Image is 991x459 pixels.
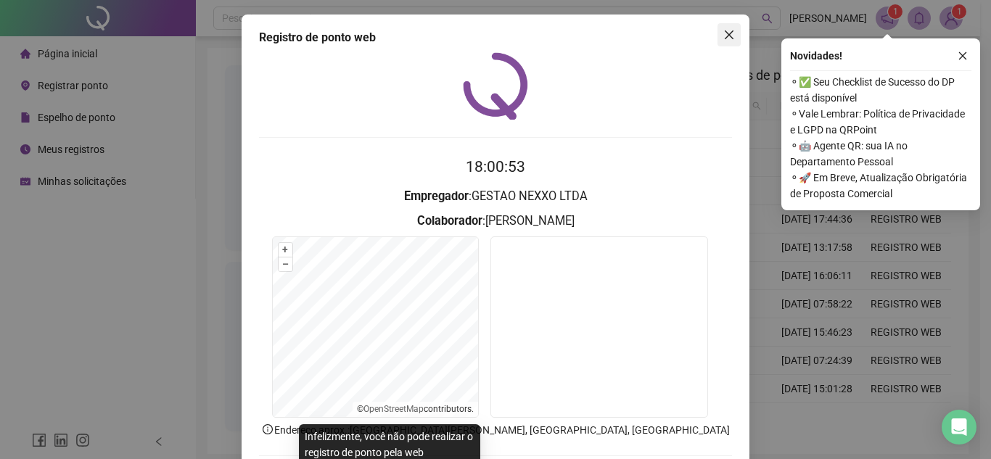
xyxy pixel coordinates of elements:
strong: Colaborador [417,214,482,228]
span: ⚬ 🤖 Agente QR: sua IA no Departamento Pessoal [790,138,971,170]
h3: : [PERSON_NAME] [259,212,732,231]
span: close [958,51,968,61]
button: – [279,257,292,271]
div: Open Intercom Messenger [942,410,976,444]
strong: Empregador [404,189,469,203]
h3: : GESTAO NEXXO LTDA [259,187,732,206]
span: close [723,29,735,41]
div: Registro de ponto web [259,29,732,46]
span: ⚬ ✅ Seu Checklist de Sucesso do DP está disponível [790,74,971,106]
button: Close [717,23,741,46]
p: Endereço aprox. : [GEOGRAPHIC_DATA][PERSON_NAME], [GEOGRAPHIC_DATA], [GEOGRAPHIC_DATA] [259,422,732,438]
span: ⚬ 🚀 Em Breve, Atualização Obrigatória de Proposta Comercial [790,170,971,202]
span: info-circle [261,423,274,436]
img: QRPoint [463,52,528,120]
li: © contributors. [357,404,474,414]
span: ⚬ Vale Lembrar: Política de Privacidade e LGPD na QRPoint [790,106,971,138]
span: Novidades ! [790,48,842,64]
a: OpenStreetMap [363,404,424,414]
time: 18:00:53 [466,158,525,175]
button: + [279,243,292,257]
